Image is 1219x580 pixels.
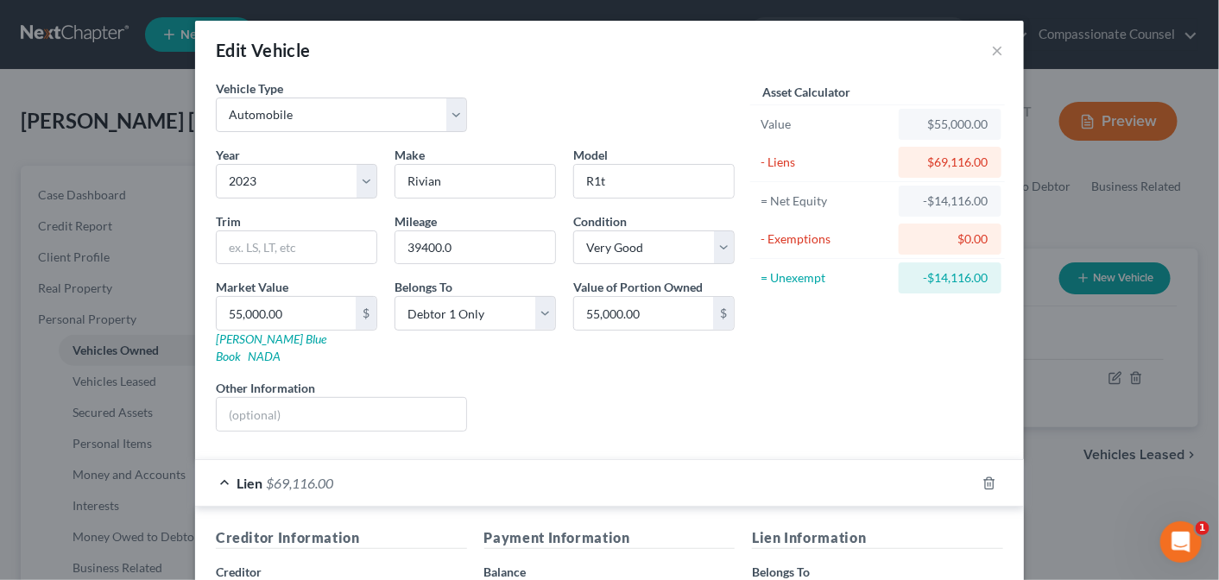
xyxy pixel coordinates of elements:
div: $69,116.00 [913,154,988,171]
div: Edit Vehicle [216,38,311,62]
div: -$14,116.00 [913,269,988,287]
label: Model [573,146,608,164]
div: Value [761,116,891,133]
iframe: Intercom live chat [1160,521,1202,563]
label: Other Information [216,379,315,397]
label: Year [216,146,240,164]
div: $ [713,297,734,330]
input: ex. Altima [574,165,734,198]
span: Belongs To [395,280,452,294]
div: - Exemptions [761,230,891,248]
label: Value of Portion Owned [573,278,703,296]
span: $69,116.00 [266,475,333,491]
input: -- [395,231,555,264]
input: 0.00 [217,297,356,330]
label: Condition [573,212,627,230]
input: 0.00 [574,297,713,330]
span: Make [395,148,425,162]
div: $0.00 [913,230,988,248]
label: Asset Calculator [762,83,850,101]
input: ex. LS, LT, etc [217,231,376,264]
div: = Unexempt [761,269,891,287]
div: -$14,116.00 [913,192,988,210]
a: NADA [248,349,281,363]
button: × [991,40,1003,60]
span: Belongs To [752,564,810,579]
label: Market Value [216,278,288,296]
h5: Payment Information [484,527,736,549]
h5: Lien Information [752,527,1003,549]
span: Lien [237,475,262,491]
span: Creditor [216,564,262,579]
div: $55,000.00 [913,116,988,133]
input: ex. Nissan [395,165,555,198]
label: Vehicle Type [216,79,283,98]
a: [PERSON_NAME] Blue Book [216,331,326,363]
label: Trim [216,212,241,230]
div: - Liens [761,154,891,171]
h5: Creditor Information [216,527,467,549]
div: $ [356,297,376,330]
input: (optional) [217,398,466,431]
label: Mileage [395,212,437,230]
div: = Net Equity [761,192,891,210]
span: 1 [1196,521,1210,535]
